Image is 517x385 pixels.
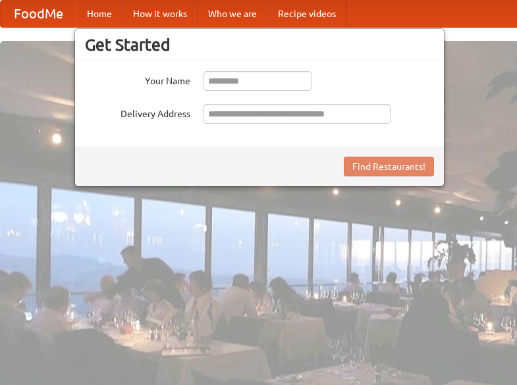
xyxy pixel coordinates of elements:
[198,1,267,27] a: Who we are
[1,1,76,27] a: FoodMe
[122,1,198,27] a: How it works
[344,157,434,176] button: Find Restaurants!
[85,35,434,55] h3: Get Started
[85,104,190,120] label: Delivery Address
[85,71,190,88] label: Your Name
[76,1,122,27] a: Home
[267,1,346,27] a: Recipe videos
